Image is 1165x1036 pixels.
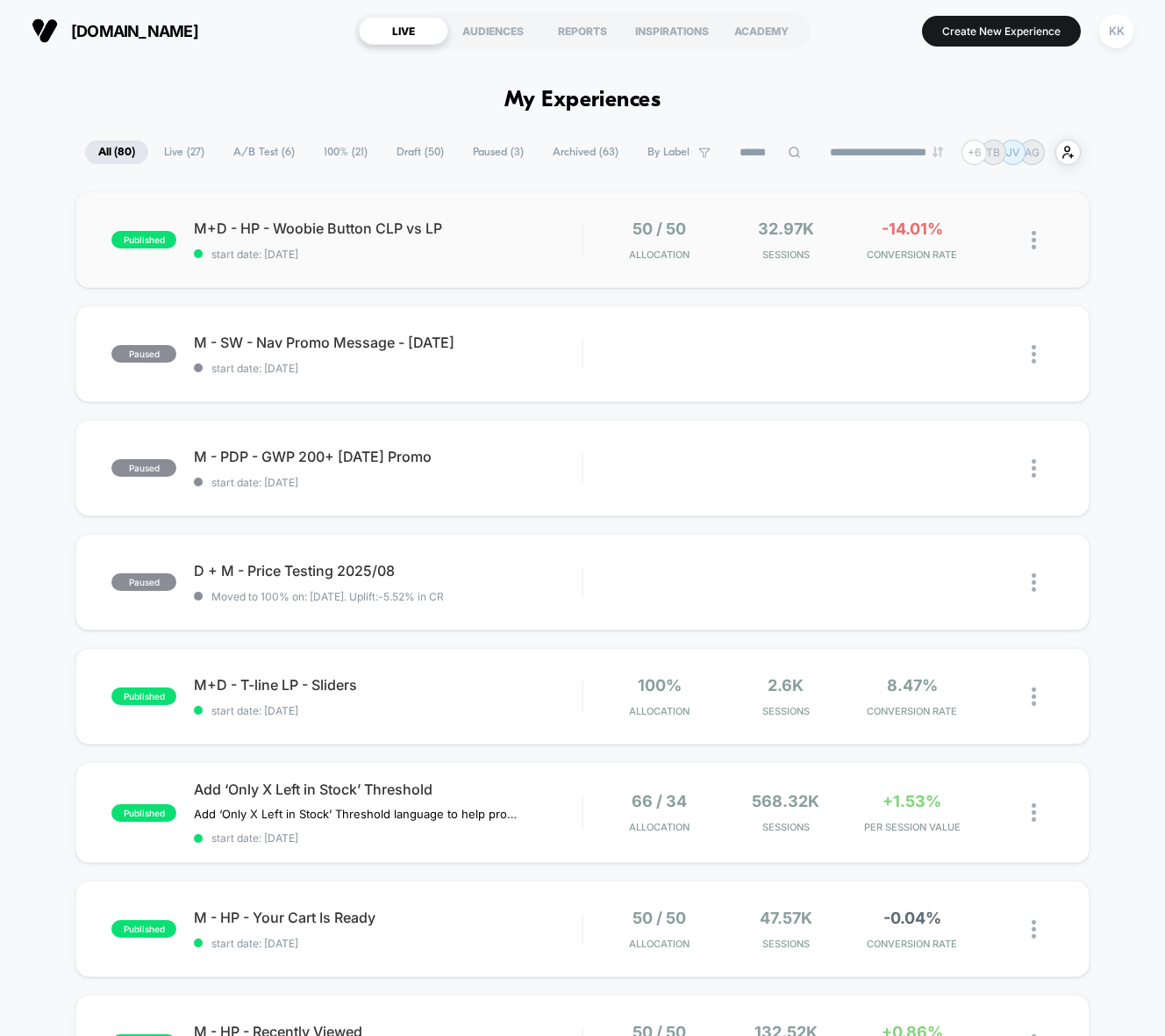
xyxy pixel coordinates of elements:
span: 47.57k [760,909,812,927]
span: +1.53% [883,792,941,810]
span: Allocation [629,821,690,833]
span: 100% ( 21 ) [311,140,381,164]
span: M+D - T-line LP - Sliders [194,676,582,694]
span: Allocation [629,705,690,717]
div: AUDIENCES [448,17,538,45]
span: Sessions [727,938,845,950]
img: close [1032,345,1036,363]
span: Paused ( 3 ) [460,140,537,164]
span: D + M - Price Testing 2025/08 [194,562,582,579]
span: published [111,687,176,705]
span: paused [111,459,176,477]
span: M+D - HP - Woobie Button CLP vs LP [194,219,582,237]
img: close [1032,231,1036,249]
button: Create New Experience [922,16,1081,47]
span: [DOMAIN_NAME] [71,22,198,40]
span: 66 / 34 [632,792,687,810]
p: AG [1025,146,1040,159]
div: + 6 [961,140,987,165]
span: Allocation [629,938,690,950]
span: 50 / 50 [633,219,686,238]
img: close [1032,459,1036,478]
span: start date: [DATE] [194,831,582,845]
button: [DOMAIN_NAME] [26,17,204,45]
span: 2.6k [768,676,804,694]
span: Add ‘Only X Left in Stock’ Threshold language to help promote urgency [194,807,519,821]
span: start date: [DATE] [194,362,582,375]
div: INSPIRATIONS [627,17,717,45]
span: published [111,804,176,822]
span: CONVERSION RATE [854,248,971,261]
span: Moved to 100% on: [DATE] . Uplift: -5.52% in CR [211,590,444,603]
span: CONVERSION RATE [854,938,971,950]
div: KK [1099,14,1133,48]
span: M - PDP - GWP 200+ [DATE] Promo [194,448,582,465]
span: M - HP - Your Cart Is Ready [194,909,582,926]
button: KK [1094,13,1139,49]
span: PER SESSION VALUE [854,821,971,833]
span: start date: [DATE] [194,704,582,717]
img: close [1032,573,1036,592]
div: REPORTS [538,17,627,45]
span: start date: [DATE] [194,937,582,950]
p: JV [1006,146,1019,159]
span: M - SW - Nav Promo Message - [DATE] [194,334,582,351]
span: 568.32k [752,792,819,810]
span: -14.01% [882,219,943,238]
span: Sessions [727,821,845,833]
span: 100% [638,676,682,694]
span: Add ‘Only X Left in Stock’ Threshold [194,781,582,798]
span: Draft ( 50 ) [383,140,457,164]
p: TB [986,146,1000,159]
span: paused [111,573,176,591]
span: 8.47% [887,676,938,694]
span: By Label [647,146,690,159]
div: LIVE [359,17,448,45]
span: CONVERSION RATE [854,705,971,717]
img: end [933,147,943,157]
h1: My Experiences [504,88,661,113]
span: Sessions [727,705,845,717]
span: A/B Test ( 6 ) [220,140,308,164]
span: published [111,920,176,938]
span: start date: [DATE] [194,476,582,489]
span: All ( 80 ) [85,140,148,164]
span: start date: [DATE] [194,248,582,261]
span: published [111,231,176,248]
span: paused [111,345,176,363]
span: 32.97k [758,219,814,238]
img: Visually logo [32,18,58,44]
img: close [1032,803,1036,822]
span: Sessions [727,248,845,261]
span: 50 / 50 [633,909,686,927]
img: close [1032,920,1036,939]
span: Archived ( 63 ) [540,140,632,164]
span: -0.04% [883,909,941,927]
span: Live ( 27 ) [151,140,218,164]
span: Allocation [629,248,690,261]
img: close [1032,687,1036,706]
div: ACADEMY [717,17,806,45]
